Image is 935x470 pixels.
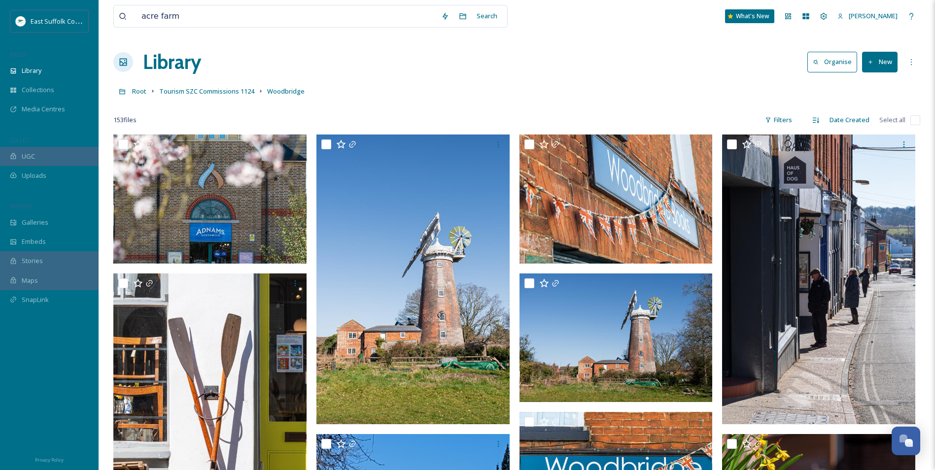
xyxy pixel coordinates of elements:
[137,5,436,27] input: Search your library
[31,16,89,26] span: East Suffolk Council
[132,87,146,96] span: Root
[159,87,254,96] span: Tourism SZC Commissions 1124
[519,134,713,264] img: Woodbridge_JamesCrisp_032025 (150).jpg
[267,85,305,97] a: Woodbridge
[849,11,898,20] span: [PERSON_NAME]
[35,457,64,463] span: Privacy Policy
[722,134,915,424] img: Woodbridge_JamesCrisp_032025 (149).jpg
[22,237,46,246] span: Embeds
[22,152,35,161] span: UGC
[879,115,905,125] span: Select all
[10,136,31,144] span: COLLECT
[832,6,902,26] a: [PERSON_NAME]
[22,276,38,285] span: Maps
[22,218,48,227] span: Galleries
[132,85,146,97] a: Root
[807,52,862,72] a: Organise
[10,51,27,58] span: MEDIA
[22,171,46,180] span: Uploads
[760,110,797,130] div: Filters
[316,134,510,424] img: Woodbridge_JamesCrisp_032025 (151).jpg
[159,85,254,97] a: Tourism SZC Commissions 1124
[519,273,713,402] img: Woodbridge_JamesCrisp_032025 (146).jpg
[143,47,201,77] a: Library
[113,115,137,125] span: 153 file s
[22,295,49,304] span: SnapLink
[22,104,65,114] span: Media Centres
[862,52,898,72] button: New
[725,9,774,23] a: What's New
[22,256,43,266] span: Stories
[16,16,26,26] img: ESC%20Logo.png
[10,202,33,210] span: WIDGETS
[472,6,502,26] div: Search
[825,110,874,130] div: Date Created
[892,427,920,455] button: Open Chat
[807,52,857,72] button: Organise
[267,87,305,96] span: Woodbridge
[35,453,64,465] a: Privacy Policy
[113,134,307,264] img: Woodbridge_JamesCrisp_032025 (152).jpg
[22,66,41,75] span: Library
[22,85,54,95] span: Collections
